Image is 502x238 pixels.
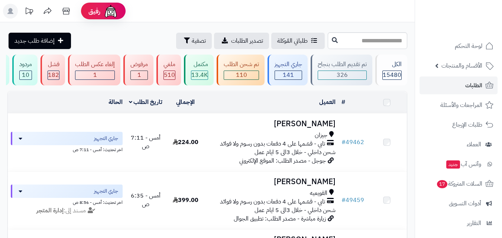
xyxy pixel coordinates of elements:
a: مكتمل 13.4K [182,55,215,85]
a: تاريخ الطلب [129,98,163,107]
a: إضافة طلب جديد [9,33,71,49]
a: جاري التجهيز 141 [266,55,309,85]
a: #49462 [341,138,364,147]
div: تم شحن الطلب [224,60,259,69]
span: جيزان [315,131,327,140]
span: تابي - قسّمها على 4 دفعات بدون رسوم ولا فوائد [220,198,325,206]
div: مسند إلى: [5,206,128,215]
span: القويعيه [310,189,327,198]
span: العملاء [467,139,481,150]
span: 1 [93,71,97,79]
span: وآتس آب [446,159,481,169]
div: اخر تحديث: أمس - 7:11 ص [11,145,123,153]
a: لوحة التحكم [420,37,498,55]
span: السلات المتروكة [436,179,482,189]
a: ملغي 510 [155,55,182,85]
span: 15480 [383,71,401,79]
span: 326 [337,71,348,79]
a: التقارير [420,214,498,232]
span: 13.4K [191,71,208,79]
span: زيارة مباشرة - مصدر الطلب: تطبيق الجوال [234,214,326,223]
span: لوحة التحكم [455,41,482,51]
span: جاري التجهيز [94,135,118,142]
span: 141 [283,71,294,79]
span: # [341,138,346,147]
span: طلبات الإرجاع [452,120,482,130]
div: 10 [20,71,32,79]
a: تحديثات المنصة [20,4,38,20]
div: مرفوض [130,60,148,69]
span: أمس - 7:11 ص [131,133,161,151]
a: فشل 182 [39,55,67,85]
a: مردود 10 [11,55,39,85]
span: رفيق [88,7,100,16]
div: فشل [48,60,59,69]
a: العميل [319,98,336,107]
span: المراجعات والأسئلة [440,100,482,110]
a: #49459 [341,196,364,205]
span: جاري التجهيز [94,188,118,195]
span: شحن داخلي - خلال 3الى 5 ايام عمل [255,148,336,157]
a: تم شحن الطلب 110 [215,55,266,85]
a: الحالة [109,98,123,107]
button: تصفية [176,33,212,49]
div: 1 [131,71,148,79]
span: 224.00 [173,138,198,147]
div: 326 [318,71,366,79]
a: تصدير الطلبات [214,33,269,49]
div: 110 [224,71,259,79]
span: 399.00 [173,196,198,205]
a: مرفوض 1 [122,55,155,85]
a: طلباتي المُوكلة [271,33,325,49]
span: 182 [48,71,59,79]
div: الكل [382,60,402,69]
span: الطلبات [465,80,482,91]
span: 10 [22,71,29,79]
a: السلات المتروكة17 [420,175,498,193]
div: جاري التجهيز [275,60,302,69]
span: أمس - 6:35 ص [131,191,161,209]
span: طلباتي المُوكلة [277,36,308,45]
span: تصدير الطلبات [231,36,263,45]
span: جوجل - مصدر الطلب: الموقع الإلكتروني [239,156,326,165]
span: جديد [446,160,460,169]
span: تابي - قسّمها على 4 دفعات بدون رسوم ولا فوائد [220,140,325,148]
a: إلغاء عكس الطلب 1 [67,55,122,85]
div: إلغاء عكس الطلب [75,60,115,69]
div: 1 [75,71,114,79]
div: اخر تحديث: أمس - 8:56 ص [11,198,123,206]
a: الإجمالي [176,98,195,107]
span: إضافة طلب جديد [14,36,55,45]
img: logo-2.png [451,21,495,36]
a: طلبات الإرجاع [420,116,498,134]
a: الطلبات [420,76,498,94]
span: تصفية [192,36,206,45]
div: 141 [275,71,302,79]
div: ملغي [163,60,175,69]
h3: [PERSON_NAME] [208,120,336,128]
div: 13442 [191,71,208,79]
div: مردود [19,60,32,69]
span: التقارير [467,218,481,228]
div: مكتمل [191,60,208,69]
img: ai-face.png [103,4,118,19]
a: الكل15480 [374,55,409,85]
a: وآتس آبجديد [420,155,498,173]
a: أدوات التسويق [420,195,498,212]
strong: إدارة المتجر [36,206,64,215]
span: 17 [437,180,447,188]
span: أدوات التسويق [449,198,481,209]
a: المراجعات والأسئلة [420,96,498,114]
span: 510 [164,71,175,79]
a: # [341,98,345,107]
span: # [341,196,346,205]
span: الأقسام والمنتجات [441,61,482,71]
h3: [PERSON_NAME] [208,177,336,186]
span: 1 [137,71,141,79]
span: شحن داخلي - خلال 3الى 5 ايام عمل [255,206,336,215]
div: تم تقديم الطلب بنجاح [318,60,367,69]
span: 110 [236,71,247,79]
a: تم تقديم الطلب بنجاح 326 [309,55,374,85]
